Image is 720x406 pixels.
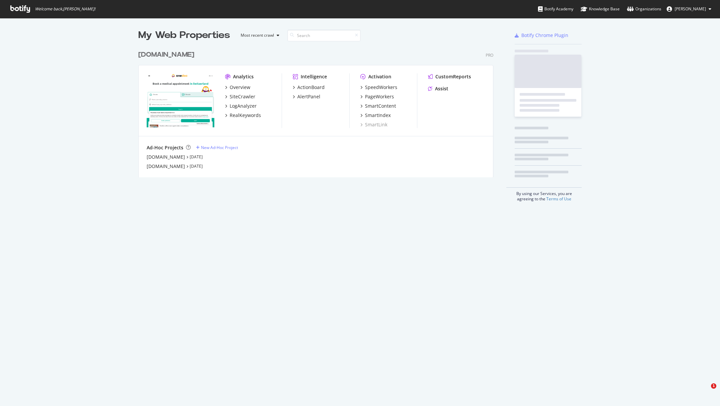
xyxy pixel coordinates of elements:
[546,196,571,202] a: Terms of Use
[435,73,471,80] div: CustomReports
[138,29,230,42] div: My Web Properties
[521,32,568,39] div: Botify Chrome Plugin
[230,93,255,100] div: SiteCrawler
[147,73,214,127] img: onedoc.ch
[360,93,394,100] a: PageWorkers
[241,33,274,37] div: Most recent crawl
[147,144,183,151] div: Ad-Hoc Projects
[190,163,203,169] a: [DATE]
[581,6,620,12] div: Knowledge Base
[230,112,261,119] div: RealKeywords
[697,383,713,399] iframe: Intercom live chat
[297,84,325,91] div: ActionBoard
[661,4,717,14] button: [PERSON_NAME]
[297,93,320,100] div: AlertPanel
[201,145,238,150] div: New Ad-Hoc Project
[138,50,194,60] div: [DOMAIN_NAME]
[147,154,185,160] a: [DOMAIN_NAME]
[435,85,448,92] div: Assist
[235,30,282,41] button: Most recent crawl
[675,6,706,12] span: Alexie Barthélemy
[428,85,448,92] a: Assist
[428,73,471,80] a: CustomReports
[538,6,573,12] div: Botify Academy
[230,84,250,91] div: Overview
[360,84,397,91] a: SpeedWorkers
[360,103,396,109] a: SmartContent
[627,6,661,12] div: Organizations
[365,112,391,119] div: SmartIndex
[190,154,203,160] a: [DATE]
[196,145,238,150] a: New Ad-Hoc Project
[301,73,327,80] div: Intelligence
[138,50,197,60] a: [DOMAIN_NAME]
[365,103,396,109] div: SmartContent
[233,73,254,80] div: Analytics
[515,32,568,39] a: Botify Chrome Plugin
[230,103,257,109] div: LogAnalyzer
[35,6,95,12] span: Welcome back, [PERSON_NAME] !
[293,84,325,91] a: ActionBoard
[225,112,261,119] a: RealKeywords
[365,93,394,100] div: PageWorkers
[225,103,257,109] a: LogAnalyzer
[360,112,391,119] a: SmartIndex
[293,93,320,100] a: AlertPanel
[147,163,185,170] a: [DOMAIN_NAME]
[225,84,250,91] a: Overview
[486,52,493,58] div: Pro
[711,383,716,389] span: 1
[368,73,391,80] div: Activation
[506,187,582,202] div: By using our Services, you are agreeing to the
[287,30,361,41] input: Search
[360,121,387,128] a: SmartLink
[225,93,255,100] a: SiteCrawler
[138,42,499,177] div: grid
[365,84,397,91] div: SpeedWorkers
